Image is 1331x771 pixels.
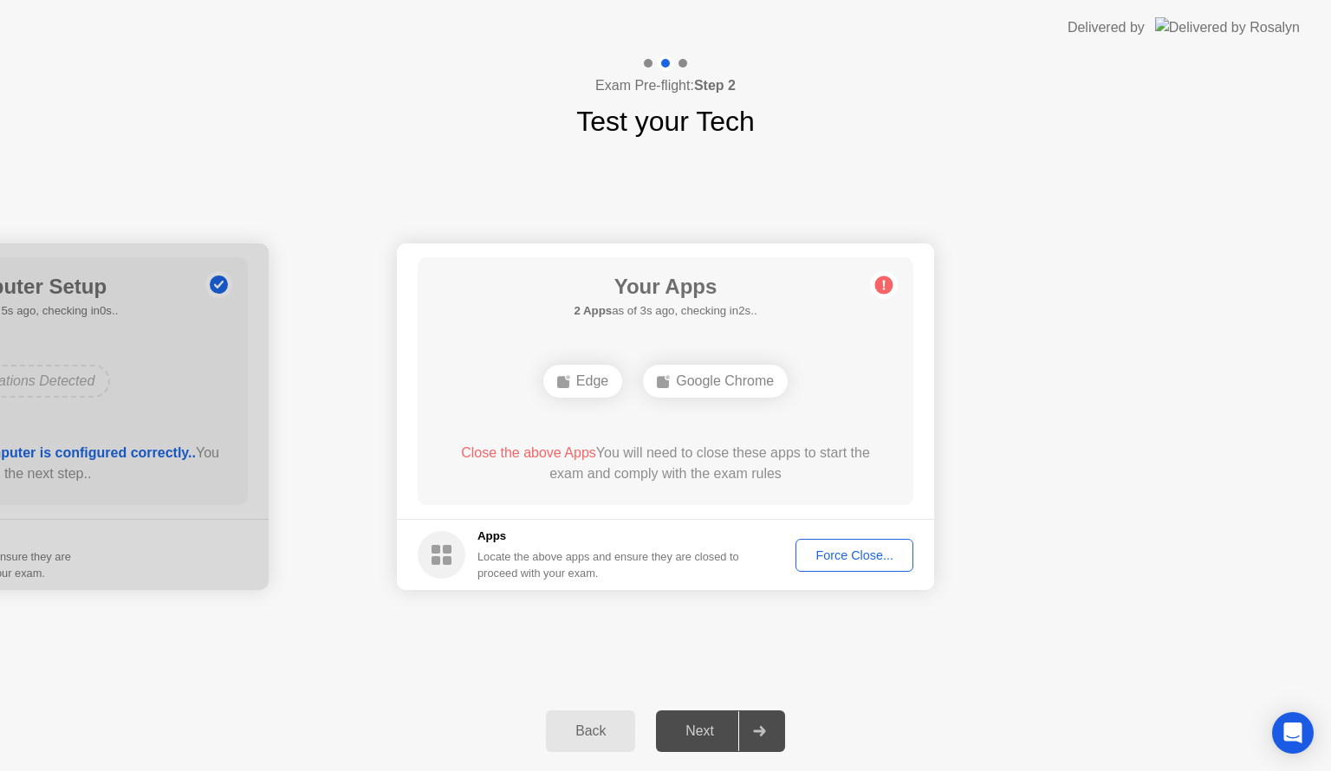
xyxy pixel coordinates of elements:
[574,302,756,320] h5: as of 3s ago, checking in2s..
[694,78,736,93] b: Step 2
[595,75,736,96] h4: Exam Pre-flight:
[543,365,622,398] div: Edge
[477,528,740,545] h5: Apps
[643,365,788,398] div: Google Chrome
[576,100,755,142] h1: Test your Tech
[1068,17,1145,38] div: Delivered by
[1272,712,1314,754] div: Open Intercom Messenger
[574,271,756,302] h1: Your Apps
[546,710,635,752] button: Back
[795,539,913,572] button: Force Close...
[551,723,630,739] div: Back
[461,445,596,460] span: Close the above Apps
[574,304,612,317] b: 2 Apps
[477,548,740,581] div: Locate the above apps and ensure they are closed to proceed with your exam.
[656,710,785,752] button: Next
[661,723,738,739] div: Next
[1155,17,1300,37] img: Delivered by Rosalyn
[802,548,907,562] div: Force Close...
[443,443,889,484] div: You will need to close these apps to start the exam and comply with the exam rules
